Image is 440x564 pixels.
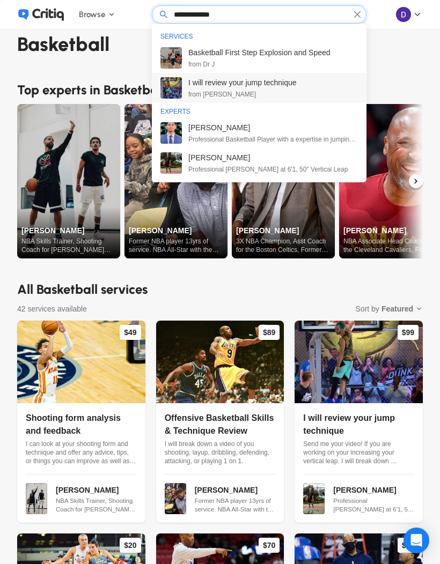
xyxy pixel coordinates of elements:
img: File [26,483,47,514]
span: from [PERSON_NAME] [188,90,297,99]
div: Open Intercom Messenger [404,528,429,553]
img: File [165,483,186,514]
img: File [17,104,120,258]
img: File [160,77,182,99]
span: EXPERTS [152,107,366,116]
img: File [160,152,182,174]
span: Professional [PERSON_NAME] at 6'1, 50" Vertical Leap [188,165,348,174]
div: $99 [398,325,419,340]
span: [PERSON_NAME] [333,486,396,494]
span: Sort by [356,303,379,314]
span: Shooting form analysis and feedback [26,413,121,435]
img: File [303,483,325,514]
a: $49Shooting form analysis and feedbackI can look at your shooting form and technique and offer an... [17,321,145,523]
a: $89Offensive Basketball Skills & Technique ReviewI will break down a video of you shooting, layup... [156,321,284,523]
span: Professional Basketball Player with a expertise in jumping ability and agility specialization [188,135,358,144]
span: [PERSON_NAME] [188,122,358,133]
img: File [17,321,145,403]
img: File [160,122,182,144]
span: [PERSON_NAME] [188,152,348,163]
img: File [295,321,423,403]
p: I will break down a video of you shooting, layup, dribbling, defending, attacking, or playing 1 o... [165,440,276,465]
a: [PERSON_NAME]Former NBA player 13yrs of service. NBA All-Star with the Los Angeles Lakers [124,104,228,258]
p: I can look at your shooting form and technique and offer any advice, tips, or things you can impr... [26,440,137,465]
img: File [160,47,182,69]
span: from Dr J [188,60,331,69]
h1: Basketball [17,30,423,59]
span: Former NBA player 13yrs of service. NBA All-Star with the Los Angeles Lakers [195,496,276,514]
span: NBA Skills Trainer, Shooting Coach for [PERSON_NAME] and many others. NBA Player Development Coach [56,496,137,514]
span: I will review your jump technique [303,413,395,435]
a: $99I will review your jump techniqueSend me your video! If you are working on your increasing you... [295,321,423,523]
span: SERVICES [152,32,366,41]
img: File [156,321,284,403]
span: [PERSON_NAME] [195,486,258,494]
div: $49 [120,325,141,340]
div: $20 [120,538,141,553]
span: Professional [PERSON_NAME] at 6'1, 50" Vertical Leap [333,496,414,514]
h2: Top experts in Basketball [17,80,423,100]
div: $89 [259,325,280,340]
a: [PERSON_NAME]NBA Skills Trainer, Shooting Coach for [PERSON_NAME] and many others. NBA Player Dev... [17,104,120,258]
span: [PERSON_NAME] [56,486,119,494]
span: Basketball First Step Explosion and Speed [188,47,331,58]
span: Browse [79,9,105,21]
span: Featured [382,303,413,314]
img: File [124,104,228,258]
span: I will review your jump technique [188,77,297,88]
span: 42 services available [17,303,87,314]
div: $50 [398,538,419,553]
div: $70 [259,538,280,553]
h2: All Basketball services [17,280,423,299]
span: Offensive Basketball Skills & Technique Review [165,413,274,435]
p: Send me your video! If you are working on your increasing your vertical leap. I will break down a... [303,440,414,465]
